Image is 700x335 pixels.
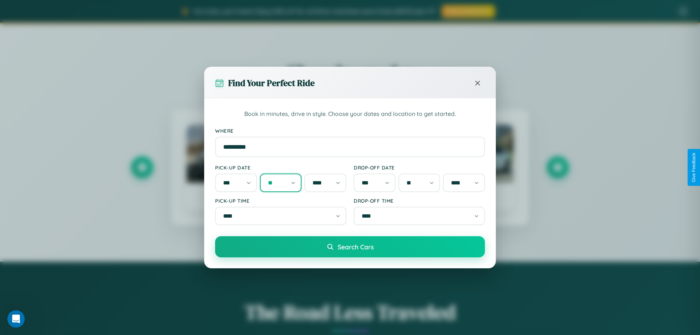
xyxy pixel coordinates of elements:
label: Drop-off Time [354,198,485,204]
label: Drop-off Date [354,164,485,171]
h3: Find Your Perfect Ride [228,77,315,89]
span: Search Cars [338,243,374,251]
label: Pick-up Date [215,164,346,171]
label: Where [215,128,485,134]
p: Book in minutes, drive in style. Choose your dates and location to get started. [215,109,485,119]
label: Pick-up Time [215,198,346,204]
button: Search Cars [215,236,485,257]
